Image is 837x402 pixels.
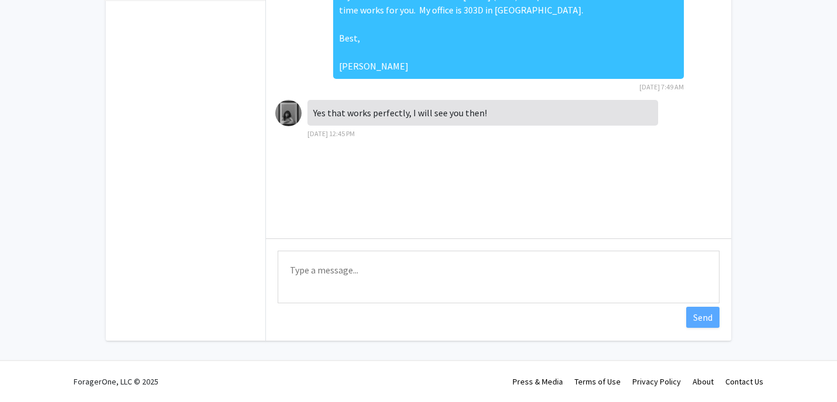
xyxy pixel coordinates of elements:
div: Yes that works perfectly, I will see you then! [307,100,658,126]
a: Press & Media [513,376,563,387]
a: About [693,376,714,387]
span: [DATE] 7:49 AM [639,82,684,91]
textarea: Message [278,251,720,303]
div: ForagerOne, LLC © 2025 [74,361,158,402]
a: Contact Us [725,376,763,387]
img: Anna DeGuire [275,100,302,126]
iframe: Chat [9,349,50,393]
button: Send [686,307,720,328]
span: [DATE] 12:45 PM [307,129,355,138]
a: Terms of Use [575,376,621,387]
a: Privacy Policy [632,376,681,387]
